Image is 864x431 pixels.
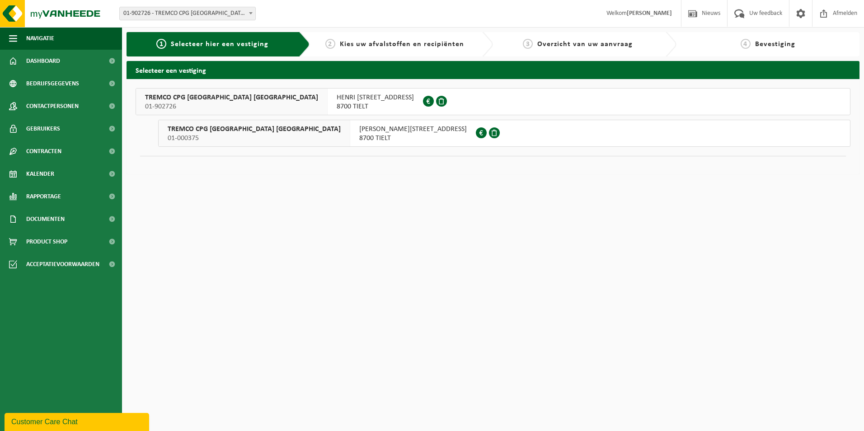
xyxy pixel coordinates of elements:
span: 8700 TIELT [359,134,467,143]
span: 01-902726 - TREMCO CPG BELGIUM NV - TIELT [119,7,256,20]
span: [PERSON_NAME][STREET_ADDRESS] [359,125,467,134]
iframe: chat widget [5,411,151,431]
span: 4 [741,39,751,49]
span: Rapportage [26,185,61,208]
button: TREMCO CPG [GEOGRAPHIC_DATA] [GEOGRAPHIC_DATA] 01-000375 [PERSON_NAME][STREET_ADDRESS]8700 TIELT [158,120,850,147]
span: 01-902726 - TREMCO CPG BELGIUM NV - TIELT [120,7,255,20]
h2: Selecteer een vestiging [127,61,859,79]
span: 1 [156,39,166,49]
span: 01-902726 [145,102,318,111]
span: Acceptatievoorwaarden [26,253,99,276]
span: TREMCO CPG [GEOGRAPHIC_DATA] [GEOGRAPHIC_DATA] [145,93,318,102]
span: HENRI [STREET_ADDRESS] [337,93,414,102]
span: Product Shop [26,230,67,253]
span: Kies uw afvalstoffen en recipiënten [340,41,464,48]
strong: [PERSON_NAME] [627,10,672,17]
span: 2 [325,39,335,49]
span: Contracten [26,140,61,163]
span: TREMCO CPG [GEOGRAPHIC_DATA] [GEOGRAPHIC_DATA] [168,125,341,134]
span: Gebruikers [26,117,60,140]
span: 8700 TIELT [337,102,414,111]
span: Overzicht van uw aanvraag [537,41,633,48]
span: Selecteer hier een vestiging [171,41,268,48]
span: Kalender [26,163,54,185]
button: TREMCO CPG [GEOGRAPHIC_DATA] [GEOGRAPHIC_DATA] 01-902726 HENRI [STREET_ADDRESS]8700 TIELT [136,88,850,115]
span: 3 [523,39,533,49]
span: 01-000375 [168,134,341,143]
span: Bevestiging [755,41,795,48]
span: Documenten [26,208,65,230]
span: Dashboard [26,50,60,72]
span: Bedrijfsgegevens [26,72,79,95]
span: Contactpersonen [26,95,79,117]
span: Navigatie [26,27,54,50]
